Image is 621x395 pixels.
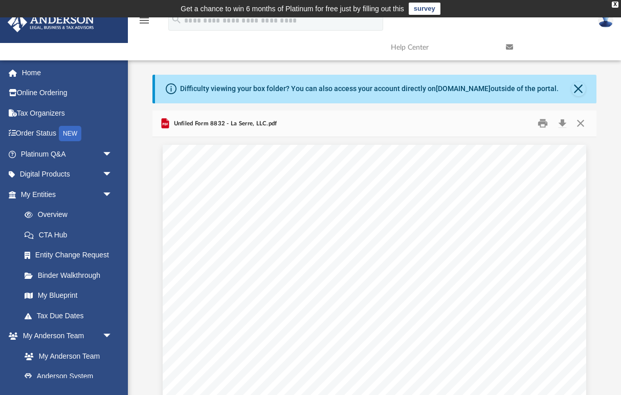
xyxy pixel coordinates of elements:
span: Unfiled Form 8832 - La Serre, LLC.pdf [171,119,277,128]
i: menu [138,14,150,27]
button: Close [571,116,589,131]
a: My Anderson Teamarrow_drop_down [7,326,123,346]
a: My Blueprint [14,286,123,306]
div: close [612,2,618,8]
a: Binder Walkthrough [14,265,128,286]
a: CTA Hub [14,225,128,245]
a: [DOMAIN_NAME] [436,84,491,93]
a: Online Ordering [7,83,128,103]
a: Anderson System [14,366,123,387]
span: arrow_drop_down [102,144,123,165]
a: menu [138,19,150,27]
a: Overview [14,205,128,225]
a: Home [7,62,128,83]
a: Help Center [383,27,498,68]
img: Anderson Advisors Platinum Portal [5,12,97,32]
span: arrow_drop_down [102,184,123,205]
div: Difficulty viewing your box folder? You can also access your account directly on outside of the p... [180,83,559,94]
a: Platinum Q&Aarrow_drop_down [7,144,128,164]
a: Tax Organizers [7,103,128,123]
button: Download [553,116,571,131]
span: arrow_drop_down [102,164,123,185]
a: Digital Productsarrow_drop_down [7,164,128,185]
div: NEW [59,126,81,141]
div: Get a chance to win 6 months of Platinum for free just by filling out this [181,3,404,15]
i: search [171,14,182,25]
button: Close [571,82,586,96]
button: Print [533,116,553,131]
span: arrow_drop_down [102,326,123,347]
img: User Pic [598,13,613,28]
a: Entity Change Request [14,245,128,266]
a: Order StatusNEW [7,123,128,144]
a: survey [409,3,440,15]
a: My Anderson Team [14,346,118,366]
a: My Entitiesarrow_drop_down [7,184,128,205]
a: Tax Due Dates [14,305,128,326]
